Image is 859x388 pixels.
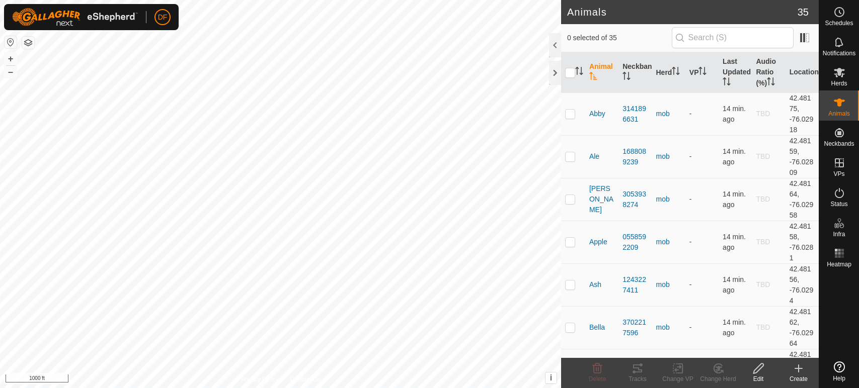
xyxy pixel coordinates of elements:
div: 0558592209 [622,232,648,253]
p-sorticon: Activate to sort [723,79,731,87]
th: Last Updated [719,52,752,93]
p-sorticon: Activate to sort [589,73,597,81]
app-display-virtual-paddock-transition: - [689,152,692,160]
button: + [5,53,17,65]
td: 42.48158, -76.0281 [786,221,819,263]
div: Edit [738,374,778,383]
div: mob [656,279,681,290]
div: Create [778,374,819,383]
app-display-virtual-paddock-transition: - [689,280,692,288]
span: Sep 7, 2025, 10:33 AM [723,275,746,294]
span: Apple [589,237,607,247]
img: Gallagher Logo [12,8,138,26]
div: Tracks [617,374,658,383]
span: TBD [756,152,770,160]
span: Infra [833,231,845,237]
button: Reset Map [5,36,17,48]
div: mob [656,322,681,333]
div: mob [656,109,681,119]
app-display-virtual-paddock-transition: - [689,238,692,246]
td: 42.48156, -76.0294 [786,263,819,306]
input: Search (S) [672,27,794,48]
span: TBD [756,238,770,246]
span: Sep 7, 2025, 10:33 AM [723,105,746,123]
span: Ash [589,279,601,290]
td: 42.48175, -76.02918 [786,92,819,135]
span: Ale [589,151,599,162]
span: Sep 7, 2025, 10:33 AM [723,233,746,251]
th: Herd [652,52,685,93]
div: mob [656,194,681,205]
th: Location [786,52,819,93]
td: 42.48164, -76.02958 [786,178,819,221]
span: Notifications [823,50,855,56]
p-sorticon: Activate to sort [672,68,680,76]
span: [PERSON_NAME] [589,183,614,215]
span: Heatmap [827,261,851,267]
div: mob [656,237,681,247]
button: Map Layers [22,37,34,49]
span: Status [830,201,847,207]
span: i [550,373,552,382]
th: VP [685,52,719,93]
span: Sep 7, 2025, 10:33 AM [723,318,746,337]
button: – [5,66,17,78]
th: Animal [585,52,618,93]
span: Abby [589,109,605,119]
h2: Animals [567,6,798,18]
div: 1688089239 [622,146,648,167]
span: TBD [756,110,770,118]
span: Schedules [825,20,853,26]
span: VPs [833,171,844,177]
div: Change VP [658,374,698,383]
app-display-virtual-paddock-transition: - [689,195,692,203]
span: Herds [831,80,847,86]
p-sorticon: Activate to sort [622,73,631,81]
span: DF [158,12,168,23]
div: 1243227411 [622,274,648,296]
span: 35 [798,5,809,20]
span: Animals [828,111,850,117]
div: Change Herd [698,374,738,383]
a: Help [819,357,859,385]
a: Privacy Policy [241,375,278,384]
div: 3702217596 [622,317,648,338]
span: TBD [756,280,770,288]
span: TBD [756,323,770,331]
app-display-virtual-paddock-transition: - [689,110,692,118]
span: 0 selected of 35 [567,33,672,43]
td: 42.48162, -76.02964 [786,306,819,349]
a: Contact Us [290,375,320,384]
div: 3141896631 [622,104,648,125]
span: Neckbands [824,141,854,147]
p-sorticon: Activate to sort [575,68,583,76]
p-sorticon: Activate to sort [698,68,707,76]
td: 42.48159, -76.02809 [786,135,819,178]
span: Sep 7, 2025, 10:32 AM [723,190,746,209]
span: TBD [756,195,770,203]
p-sorticon: Activate to sort [767,79,775,87]
span: Sep 7, 2025, 10:33 AM [723,147,746,166]
div: mob [656,151,681,162]
button: i [545,372,557,383]
th: Audio Ratio (%) [752,52,785,93]
app-display-virtual-paddock-transition: - [689,323,692,331]
div: 3053938274 [622,189,648,210]
th: Neckband [618,52,652,93]
span: Delete [589,375,606,382]
span: Bella [589,322,605,333]
span: Help [833,375,845,381]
